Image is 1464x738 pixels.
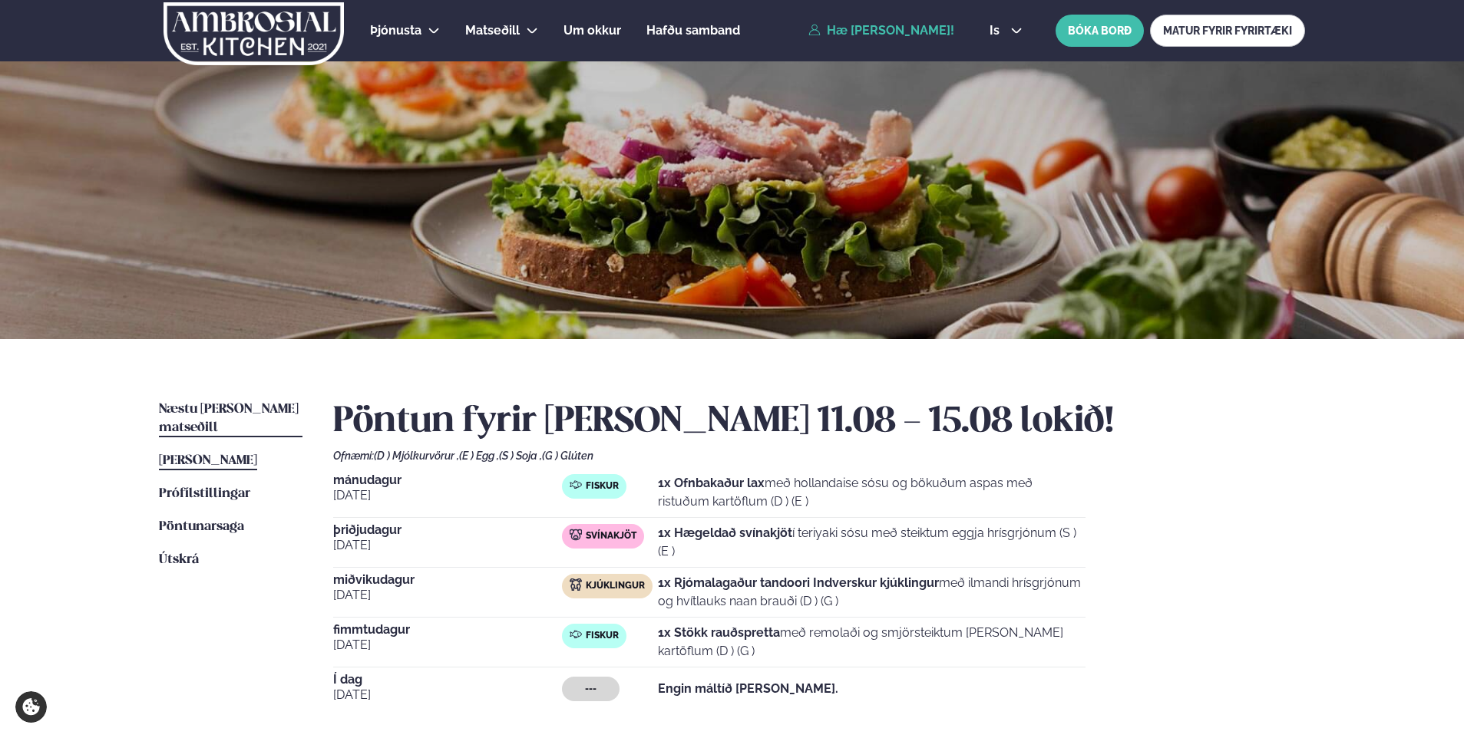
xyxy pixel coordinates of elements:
a: [PERSON_NAME] [159,452,257,470]
span: (G ) Glúten [542,450,593,462]
span: Prófílstillingar [159,487,250,500]
p: í teriyaki sósu með steiktum eggja hrísgrjónum (S ) (E ) [658,524,1086,561]
span: [DATE] [333,686,562,704]
span: Kjúklingur [586,580,645,592]
p: með hollandaise sósu og bökuðum aspas með ristuðum kartöflum (D ) (E ) [658,474,1086,511]
span: Útskrá [159,553,199,566]
img: logo [162,2,345,65]
button: is [977,25,1035,37]
img: pork.svg [570,529,582,541]
a: Næstu [PERSON_NAME] matseðill [159,400,302,437]
span: miðvikudagur [333,574,562,586]
strong: 1x Ofnbakaður lax [658,476,765,490]
div: Ofnæmi: [333,450,1305,462]
span: Næstu [PERSON_NAME] matseðill [159,403,299,434]
button: BÓKA BORÐ [1056,15,1144,47]
a: Þjónusta [370,21,421,40]
span: Um okkur [563,23,621,38]
span: þriðjudagur [333,524,562,536]
span: [DATE] [333,636,562,654]
a: Matseðill [465,21,520,40]
span: Svínakjöt [586,530,636,542]
a: Cookie settings [15,691,47,723]
span: (E ) Egg , [459,450,499,462]
h2: Pöntun fyrir [PERSON_NAME] 11.08 - 15.08 lokið! [333,400,1305,443]
img: fish.svg [570,628,582,641]
span: Pöntunarsaga [159,520,244,533]
a: Hafðu samband [646,21,740,40]
a: Útskrá [159,551,199,569]
span: (D ) Mjólkurvörur , [374,450,459,462]
span: Þjónusta [370,23,421,38]
span: [PERSON_NAME] [159,454,257,467]
strong: Engin máltíð [PERSON_NAME]. [658,681,838,696]
span: mánudagur [333,474,562,486]
span: Fiskur [586,630,619,642]
span: [DATE] [333,486,562,505]
span: Matseðill [465,23,520,38]
span: Hafðu samband [646,23,740,38]
span: Í dag [333,674,562,686]
a: Pöntunarsaga [159,518,244,536]
strong: 1x Stökk rauðspretta [658,625,780,640]
span: [DATE] [333,586,562,605]
a: Prófílstillingar [159,485,250,503]
a: MATUR FYRIR FYRIRTÆKI [1150,15,1305,47]
p: með remolaði og smjörsteiktum [PERSON_NAME] kartöflum (D ) (G ) [658,624,1086,661]
span: is [990,25,1004,37]
img: chicken.svg [570,578,582,591]
span: [DATE] [333,536,562,555]
strong: 1x Hægeldað svínakjöt [658,525,792,540]
strong: 1x Rjómalagaður tandoori Indverskur kjúklingur [658,575,939,590]
p: með ilmandi hrísgrjónum og hvítlauks naan brauði (D ) (G ) [658,574,1086,611]
span: Fiskur [586,480,619,493]
a: Um okkur [563,21,621,40]
span: fimmtudagur [333,624,562,636]
img: fish.svg [570,479,582,491]
span: (S ) Soja , [499,450,542,462]
a: Hæ [PERSON_NAME]! [808,24,954,38]
span: --- [585,683,597,695]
